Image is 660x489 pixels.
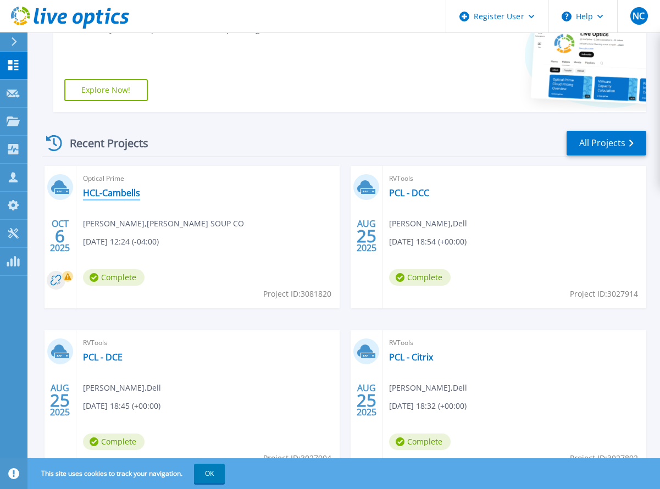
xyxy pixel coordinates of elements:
[83,400,160,412] span: [DATE] 18:45 (+00:00)
[389,173,640,185] span: RVTools
[356,380,377,420] div: AUG 2025
[49,380,70,420] div: AUG 2025
[83,352,123,363] a: PCL - DCE
[357,231,376,241] span: 25
[83,173,334,185] span: Optical Prime
[83,382,161,394] span: [PERSON_NAME] , Dell
[389,236,467,248] span: [DATE] 18:54 (+00:00)
[263,452,331,464] span: Project ID: 3027904
[194,464,225,484] button: OK
[389,434,451,450] span: Complete
[30,464,225,484] span: This site uses cookies to track your navigation.
[49,216,70,256] div: OCT 2025
[55,231,65,241] span: 6
[83,218,244,230] span: [PERSON_NAME] , [PERSON_NAME] SOUP CO
[356,216,377,256] div: AUG 2025
[570,288,638,300] span: Project ID: 3027914
[389,337,640,349] span: RVTools
[83,434,145,450] span: Complete
[633,12,645,20] span: NC
[389,187,429,198] a: PCL - DCC
[389,218,467,230] span: [PERSON_NAME] , Dell
[567,131,646,155] a: All Projects
[83,337,334,349] span: RVTools
[42,130,163,157] div: Recent Projects
[64,79,148,101] a: Explore Now!
[570,452,638,464] span: Project ID: 3027892
[263,288,331,300] span: Project ID: 3081820
[83,236,159,248] span: [DATE] 12:24 (-04:00)
[389,382,467,394] span: [PERSON_NAME] , Dell
[50,396,70,405] span: 25
[389,400,467,412] span: [DATE] 18:32 (+00:00)
[389,352,433,363] a: PCL - Citrix
[83,187,140,198] a: HCL-Cambells
[83,269,145,286] span: Complete
[389,269,451,286] span: Complete
[357,396,376,405] span: 25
